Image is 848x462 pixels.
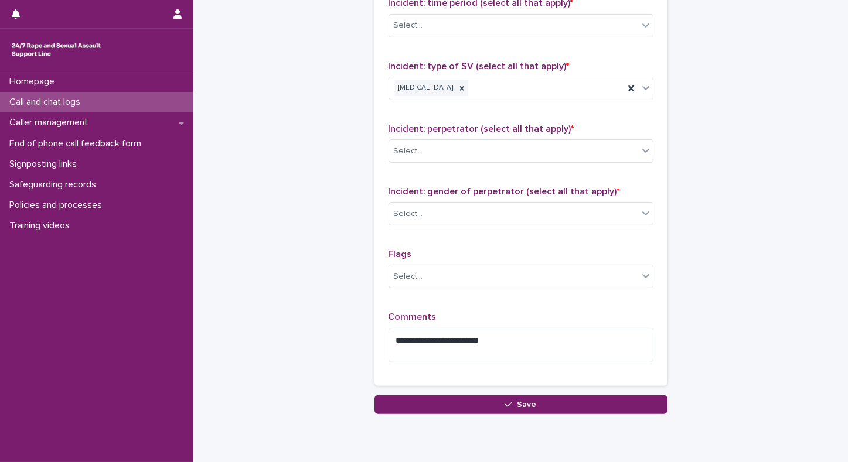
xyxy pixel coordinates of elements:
[5,76,64,87] p: Homepage
[389,249,412,259] span: Flags
[5,138,151,149] p: End of phone call feedback form
[5,200,111,211] p: Policies and processes
[394,271,423,283] div: Select...
[5,117,97,128] p: Caller management
[389,187,620,196] span: Incident: gender of perpetrator (select all that apply)
[394,19,423,32] div: Select...
[5,159,86,170] p: Signposting links
[394,208,423,220] div: Select...
[395,80,455,96] div: [MEDICAL_DATA]
[5,179,105,190] p: Safeguarding records
[9,38,103,61] img: rhQMoQhaT3yELyF149Cw
[394,145,423,158] div: Select...
[517,401,536,409] span: Save
[389,61,570,71] span: Incident: type of SV (select all that apply)
[389,312,437,321] span: Comments
[5,220,79,231] p: Training videos
[5,97,90,108] p: Call and chat logs
[374,395,667,414] button: Save
[389,124,574,134] span: Incident: perpetrator (select all that apply)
